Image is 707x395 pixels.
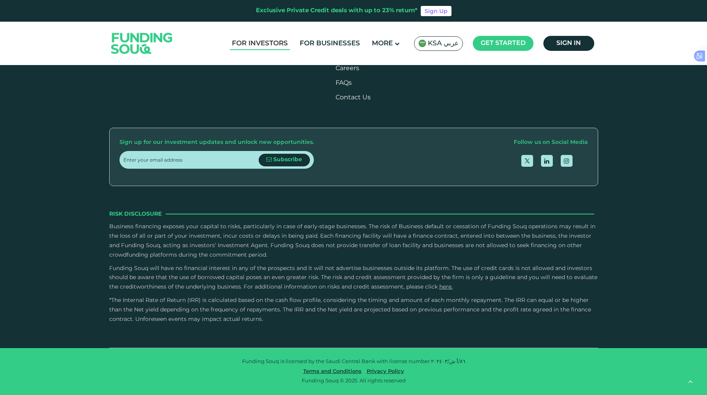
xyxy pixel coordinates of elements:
[109,222,598,260] p: Business financing exposes your capital to risks, particularly in case of early-stage businesses....
[521,155,533,167] a: open Twitter
[439,284,453,290] a: here.
[336,80,352,86] a: FAQs
[428,39,459,48] span: KSA عربي
[360,378,406,384] span: All rights reserved
[301,369,364,374] a: Terms and Conditions
[103,24,181,63] img: Logo
[421,6,451,16] a: Sign Up
[298,37,362,50] a: For Businesses
[525,158,530,163] img: twitter
[418,39,426,47] img: SA Flag
[109,210,162,218] span: Risk Disclosure
[336,65,359,71] span: Careers
[543,36,594,51] a: Sign in
[230,37,290,50] a: For Investors
[514,138,588,147] div: Follow us on Social Media
[365,369,406,374] a: Privacy Policy
[561,155,573,167] a: open Instagram
[556,40,581,46] span: Sign in
[302,378,344,384] span: Funding Souq ©
[336,95,371,101] a: Contact Us
[273,157,302,162] span: Subscribe
[541,155,553,167] a: open Linkedin
[481,40,526,46] span: Get started
[256,6,418,15] div: Exclusive Private Credit deals with up to 23% return*
[345,378,357,384] span: 2025
[681,373,699,391] button: back
[109,296,598,324] p: *The Internal Rate of Return (IRR) is calculated based on the cash flow profile, considering the ...
[259,154,310,166] button: Subscribe
[372,40,393,47] span: More
[109,266,597,290] span: Funding Souq will have no financial interest in any of the prospects and it will not advertise bu...
[119,138,314,147] div: Sign up for our investment updates and unlock new opportunities.
[123,151,259,169] input: Enter your email address
[115,358,592,366] p: Funding Souq is licensed by the Saudi Central Bank with license number ٨٦/أ ش/٢٠٢٤٠٣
